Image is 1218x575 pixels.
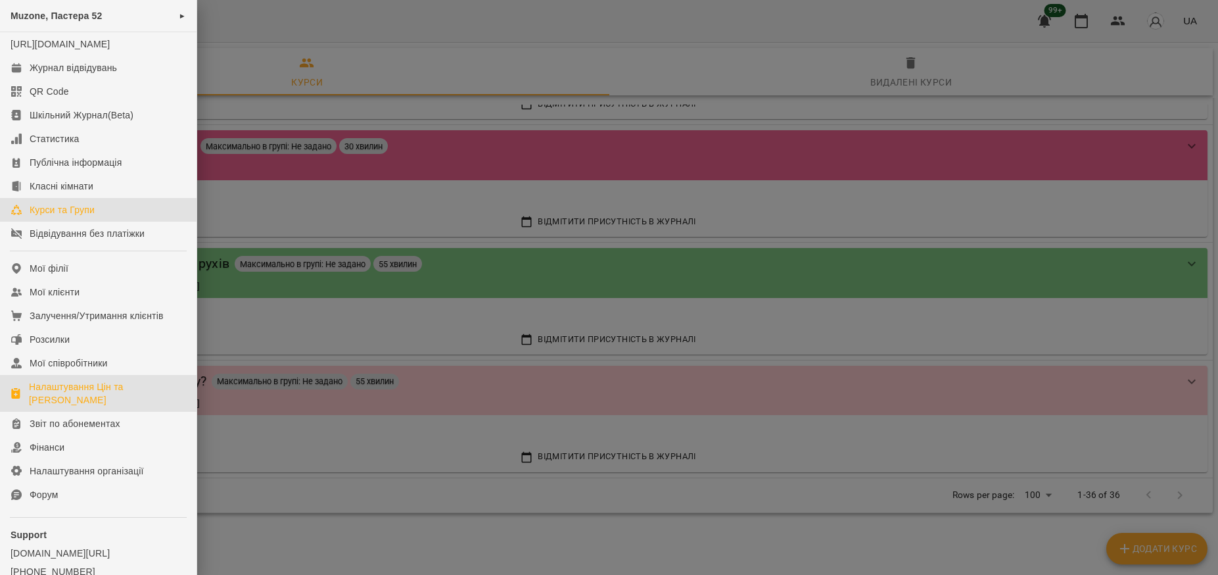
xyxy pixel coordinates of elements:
div: Журнал відвідувань [30,61,117,74]
div: Мої філії [30,262,68,275]
div: Публічна інформація [30,156,122,169]
div: Форум [30,488,59,501]
div: QR Code [30,85,69,98]
span: ► [179,11,186,21]
div: Шкільний Журнал(Beta) [30,109,133,122]
div: Мої співробітники [30,357,108,370]
a: [DOMAIN_NAME][URL] [11,547,186,560]
div: Налаштування організації [30,464,144,478]
div: Статистика [30,132,80,145]
div: Налаштування Цін та [PERSON_NAME] [29,380,186,407]
div: Розсилки [30,333,70,346]
span: Muzone, Пастера 52 [11,11,103,21]
p: Support [11,528,186,541]
div: Відвідування без платіжки [30,227,145,240]
div: Мої клієнти [30,286,80,299]
div: Звіт по абонементах [30,417,120,430]
div: Класні кімнати [30,180,93,193]
div: Фінанси [30,441,64,454]
div: Залучення/Утримання клієнтів [30,309,164,322]
a: [URL][DOMAIN_NAME] [11,39,110,49]
div: Курси та Групи [30,203,95,216]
